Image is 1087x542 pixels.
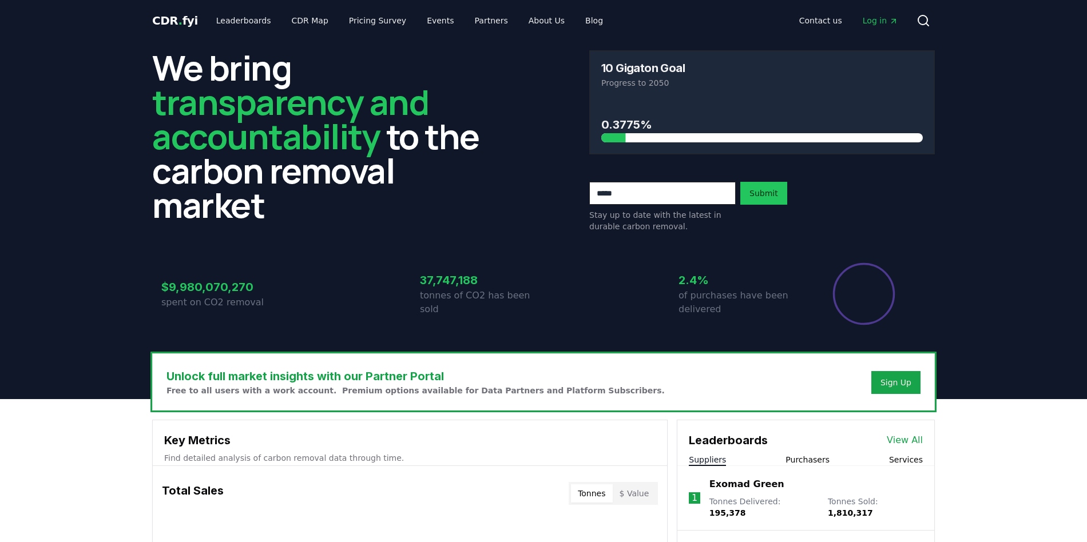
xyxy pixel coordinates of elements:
h3: 10 Gigaton Goal [601,62,685,74]
button: Sign Up [871,371,921,394]
button: $ Value [613,484,656,503]
h2: We bring to the carbon removal market [152,50,498,222]
a: CDR.fyi [152,13,198,29]
h3: Total Sales [162,482,224,505]
a: Contact us [790,10,851,31]
button: Tonnes [571,484,612,503]
span: Log in [863,15,898,26]
span: 195,378 [709,508,746,517]
a: Exomad Green [709,477,784,491]
a: Blog [576,10,612,31]
button: Services [889,454,923,465]
h3: Key Metrics [164,432,656,449]
button: Suppliers [689,454,726,465]
a: Partners [466,10,517,31]
a: Leaderboards [207,10,280,31]
button: Purchasers [786,454,830,465]
span: 1,810,317 [828,508,873,517]
p: Stay up to date with the latest in durable carbon removal. [589,209,736,232]
button: Submit [740,182,787,205]
a: Sign Up [880,377,911,388]
nav: Main [207,10,612,31]
h3: 37,747,188 [420,272,543,289]
h3: Leaderboards [689,432,768,449]
nav: Main [790,10,907,31]
p: spent on CO2 removal [161,296,285,309]
p: Progress to 2050 [601,77,923,89]
span: transparency and accountability [152,78,429,160]
h3: $9,980,070,270 [161,278,285,296]
h3: 2.4% [679,272,802,289]
h3: 0.3775% [601,116,923,133]
a: About Us [519,10,574,31]
a: Log in [854,10,907,31]
p: Find detailed analysis of carbon removal data through time. [164,452,656,464]
p: tonnes of CO2 has been sold [420,289,543,316]
p: Free to all users with a work account. Premium options available for Data Partners and Platform S... [166,385,665,396]
p: Tonnes Sold : [828,496,923,519]
p: 1 [692,491,697,505]
a: View All [887,433,923,447]
a: CDR Map [283,10,338,31]
a: Events [418,10,463,31]
a: Pricing Survey [340,10,415,31]
span: . [178,14,183,27]
div: Percentage of sales delivered [832,262,896,326]
span: CDR fyi [152,14,198,27]
p: of purchases have been delivered [679,289,802,316]
p: Tonnes Delivered : [709,496,816,519]
h3: Unlock full market insights with our Partner Portal [166,368,665,385]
